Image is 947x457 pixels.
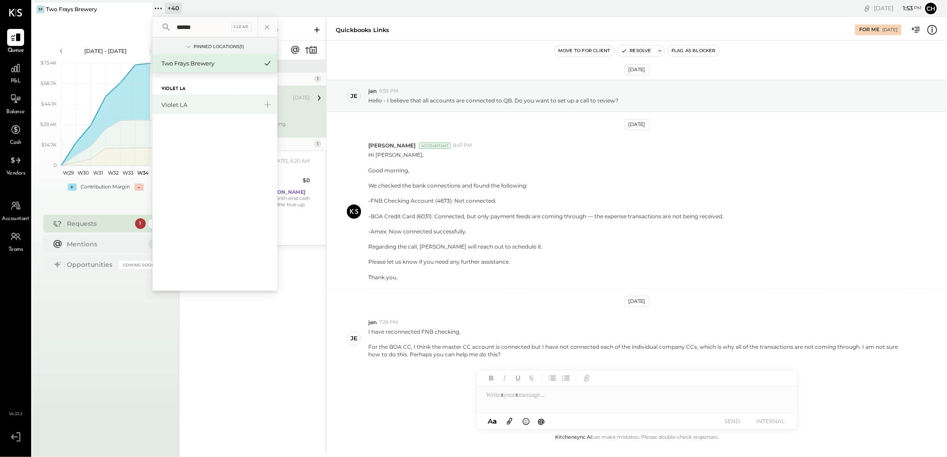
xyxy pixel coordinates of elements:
div: je [350,334,358,343]
span: Accountant [2,215,29,223]
div: [DATE] [882,27,898,33]
div: 1 [148,239,159,249]
div: 2 [148,218,159,229]
span: [PERSON_NAME] [368,142,416,149]
button: Unordered List [547,372,558,384]
div: [DATE] [625,119,650,130]
button: Move to for client [555,45,614,56]
button: @ [535,416,548,427]
span: Vendors [6,170,25,178]
a: Cash [0,121,31,147]
text: $14.7K [41,142,57,148]
button: Flag as Blocker [668,45,719,56]
div: copy link [863,4,872,13]
a: Vendors [0,152,31,178]
div: Pinned Locations ( 1 ) [194,44,244,50]
button: Add URL [581,372,593,384]
div: + 40 [165,3,182,14]
div: Violet LA [161,101,258,109]
div: Mentions [67,240,144,249]
a: P&L [0,60,31,86]
div: Contribution Margin [81,184,130,191]
button: Ch [924,1,938,16]
div: Quickbooks links [336,26,389,34]
div: [DATE] [874,4,922,12]
text: $58.7K [41,80,57,86]
text: $29.4K [40,121,57,127]
a: Accountant [0,197,31,223]
button: Underline [512,372,524,384]
div: je [350,92,358,100]
label: Violet LA [161,86,185,92]
div: Coming Soon [119,261,159,269]
div: [DATE] [625,64,650,75]
div: [DATE] [293,94,310,102]
div: - [135,184,144,191]
button: Resolve [618,45,655,56]
text: $44.1K [41,101,57,107]
span: Cash [10,139,21,147]
div: + [68,184,77,191]
button: INTERNAL [753,415,789,427]
a: Teams [0,228,31,254]
span: jen [368,87,377,95]
text: W33 [123,170,133,176]
p: Hello - I believe that all accounts are connected to QB. Do you want to set up a call to review? [368,97,618,104]
a: Balance [0,90,31,116]
button: Strikethrough [526,372,537,384]
button: Bold [486,372,497,384]
div: 1 [135,218,146,229]
span: Queue [8,47,24,55]
span: jen [368,318,377,326]
span: Balance [6,108,25,116]
div: Clear [231,23,252,31]
div: 1 [314,140,321,147]
text: W30 [78,170,89,176]
button: SEND [715,415,750,427]
div: Opportunities [67,260,115,269]
div: Requests [67,219,131,228]
div: [DATE] [625,296,650,307]
text: W34 [137,170,148,176]
div: $0 [303,176,310,185]
a: Queue [0,29,31,55]
button: Italic [499,372,511,384]
div: Two Frays Brewery [161,59,258,68]
button: Ordered List [560,372,572,384]
span: P&L [11,78,21,86]
p: Hi [PERSON_NAME], Good morning, We checked the bank connections and found the following: -FNB Che... [368,151,724,281]
text: W32 [107,170,118,176]
text: 0 [54,162,57,168]
button: Aa [486,416,500,426]
p: I have reconnected FNB checking. [368,328,911,359]
div: [DATE], 6:20 AM [271,158,310,165]
div: Accountant [419,143,451,149]
span: 8:47 PM [453,142,472,149]
span: 9:59 PM [379,88,399,95]
text: W31 [93,170,103,176]
text: $73.4K [41,60,57,66]
span: a [493,417,497,425]
div: [DATE] - [DATE] [68,47,144,55]
div: TF [37,5,45,13]
div: For Me [859,26,879,33]
text: W29 [63,170,74,176]
div: For the BOA CC, I think the master CC account is connected but I have not connected each of the i... [368,343,911,358]
div: 1 [314,75,321,82]
div: Two Frays Brewery [46,5,97,13]
span: 7:29 PM [379,319,398,326]
span: Teams [8,246,23,254]
span: @ [538,417,545,425]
